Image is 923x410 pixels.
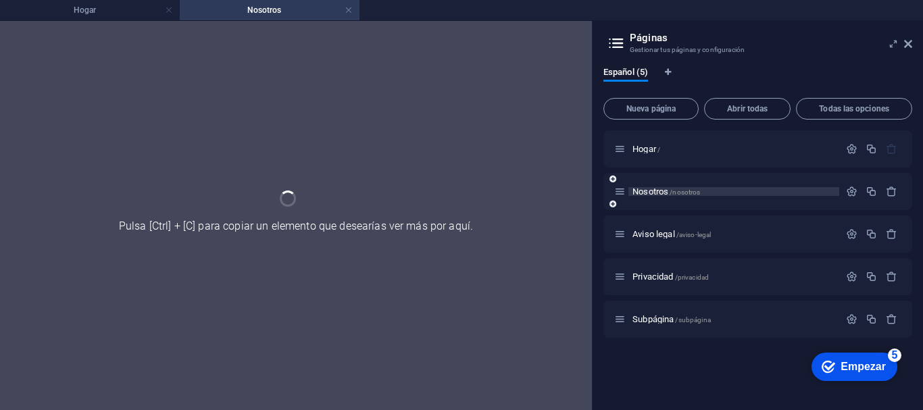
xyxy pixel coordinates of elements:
[7,7,93,35] div: Empezar Quedan 5 elementos, 0 % completado
[846,313,857,325] div: Configuración
[36,15,81,26] font: Empezar
[846,143,857,155] div: Configuración
[632,314,674,324] font: Subpágina
[632,144,656,154] font: Hogar
[87,3,93,15] font: 5
[632,272,673,282] font: Privacidad
[632,272,709,282] span: Haz clic para abrir la página
[866,271,877,282] div: Duplicar
[628,187,839,196] div: Nosotros/nosotros
[74,5,96,15] font: Hogar
[886,186,897,197] div: Eliminar
[886,313,897,325] div: Eliminar
[628,272,839,281] div: Privacidad/privacidad
[866,143,877,155] div: Duplicar
[628,145,839,153] div: Hogar/
[866,313,877,325] div: Duplicar
[886,271,897,282] div: Eliminar
[632,186,700,197] span: Nosotros
[632,314,711,324] span: Haz clic para abrir la página
[632,229,675,239] font: Aviso legal
[632,144,660,154] span: Haz clic para abrir la página
[802,105,906,113] span: Todas las opciones
[846,271,857,282] div: Configuración
[675,316,710,324] font: /subpágina
[670,188,700,196] span: /nosotros
[630,44,885,56] h3: Gestionar tus páginas y configuración
[632,229,711,239] span: Haz clic para abrir la página
[704,98,791,120] button: Abrir todas
[657,146,660,153] font: /
[710,105,784,113] span: Abrir todas
[886,143,897,155] div: La página principal no puede eliminarse
[628,230,839,238] div: Aviso legal/aviso-legal
[603,98,699,120] button: Nueva página
[628,315,839,324] div: Subpágina/subpágina
[846,186,857,197] div: Configuración
[247,5,281,15] font: Nosotros
[866,228,877,240] div: Duplicar
[603,64,648,83] span: Español (5)
[886,228,897,240] div: Eliminar
[846,228,857,240] div: Configuración
[675,274,709,281] font: /privacidad
[609,105,693,113] span: Nueva página
[676,231,712,238] font: /aviso-legal
[603,67,912,93] div: Pestañas de idiomas
[796,98,912,120] button: Todas las opciones
[866,186,877,197] div: Duplicar
[630,32,912,44] h2: Páginas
